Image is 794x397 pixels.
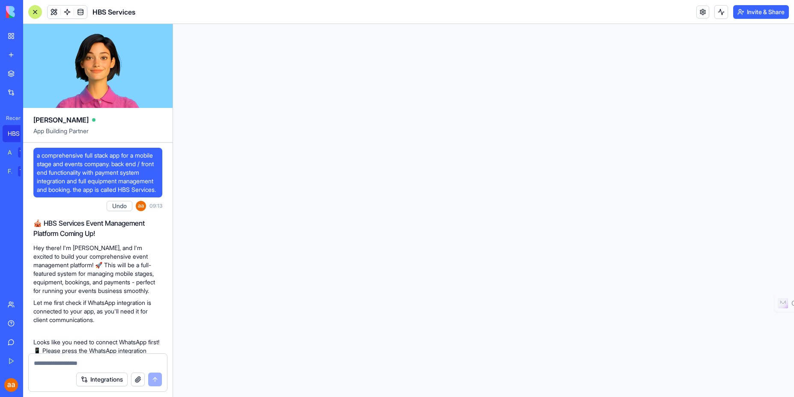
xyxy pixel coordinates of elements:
div: TRY [18,147,32,158]
img: logo [6,6,59,18]
p: Hey there! I'm [PERSON_NAME], and I'm excited to build your comprehensive event management platfo... [33,244,162,295]
span: HBS Services [93,7,135,17]
span: Recent [3,115,21,122]
div: AI Logo Generator [8,148,12,157]
div: HBS Services [8,129,32,138]
button: Undo [107,201,132,211]
h2: 🎪 HBS Services Event Management Platform Coming Up! [33,218,162,239]
a: AI Logo GeneratorTRY [3,144,37,161]
button: Invite & Share [733,5,789,19]
a: Feedback FormTRY [3,163,37,180]
div: TRY [18,166,32,176]
span: App Building Partner [33,127,162,142]
a: HBS Services [3,125,37,142]
button: Integrations [76,373,128,386]
p: Let me first check if WhatsApp integration is connected to your app, as you'll need it for client... [33,298,162,324]
div: Feedback Form [8,167,12,176]
p: Looks like you need to connect WhatsApp first! 📱 Please press the WhatsApp integration button to ... [33,338,162,381]
span: [PERSON_NAME] [33,115,89,125]
img: ACg8ocJRpHku6mnlGfwEuen2DnV75C77ng9eowmKnTpZhWMeC4pQZg=s96-c [4,378,18,392]
img: ACg8ocJRpHku6mnlGfwEuen2DnV75C77ng9eowmKnTpZhWMeC4pQZg=s96-c [136,201,146,211]
span: a comprehensive full stack app for a mobile stage and events company. back end / front end functi... [37,151,159,194]
span: 09:13 [149,203,162,209]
